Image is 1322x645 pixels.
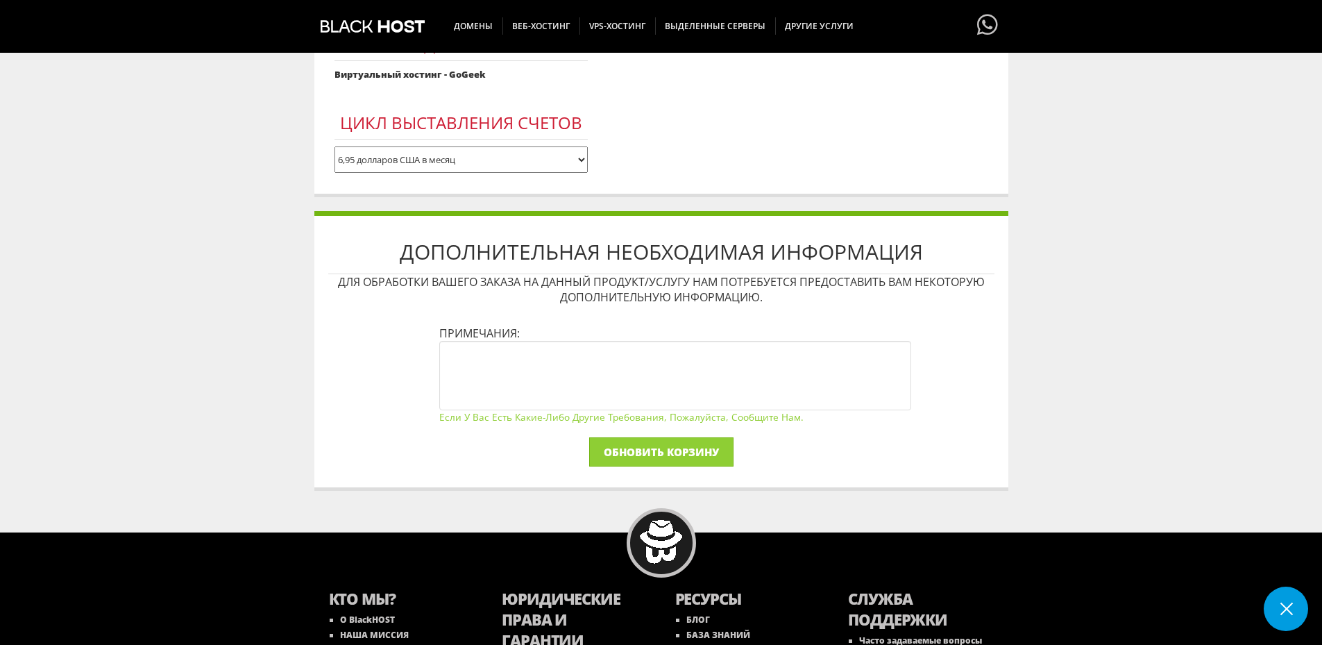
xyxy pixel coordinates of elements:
font: Цикл выставления счетов [340,111,582,134]
font: БАЗА ЗНАНИЙ [686,629,750,641]
font: Дополнительная необходимая информация [400,237,923,266]
font: НАША МИССИЯ [340,629,409,641]
font: РЕСУРСЫ [675,588,741,609]
a: О BlackHOST [330,614,395,626]
a: БАЗА ЗНАНИЙ [676,629,750,641]
font: О BlackHOST [340,614,395,626]
font: КТО МЫ? [329,588,396,609]
img: Талисман BlackHOST — Блэки. [639,520,683,564]
font: СЛУЖБА ПОДДЕРЖКИ [848,588,947,630]
font: Виртуальный хостинг - GoGeek [334,68,486,81]
input: Обновить корзину [589,437,734,467]
font: Если у вас есть какие-либо другие требования, пожалуйста, сообщите нам. [439,410,804,424]
a: НАША МИССИЯ [330,629,409,641]
font: БЛОГ [686,614,710,626]
font: VPS-ХОСТИНГ [589,20,645,32]
font: Примечания: [439,326,520,341]
font: ВЫДЕЛЕННЫЕ СЕРВЕРЫ [665,20,765,32]
a: БЛОГ [676,614,710,626]
font: ВЕБ-ХОСТИНГ [512,20,570,32]
font: ДОМЕНЫ [454,20,493,32]
font: ДРУГИЕ УСЛУГИ [785,20,854,32]
font: Для обработки вашего заказа на данный продукт/услугу нам потребуется предоставить вам некоторую д... [338,274,985,305]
